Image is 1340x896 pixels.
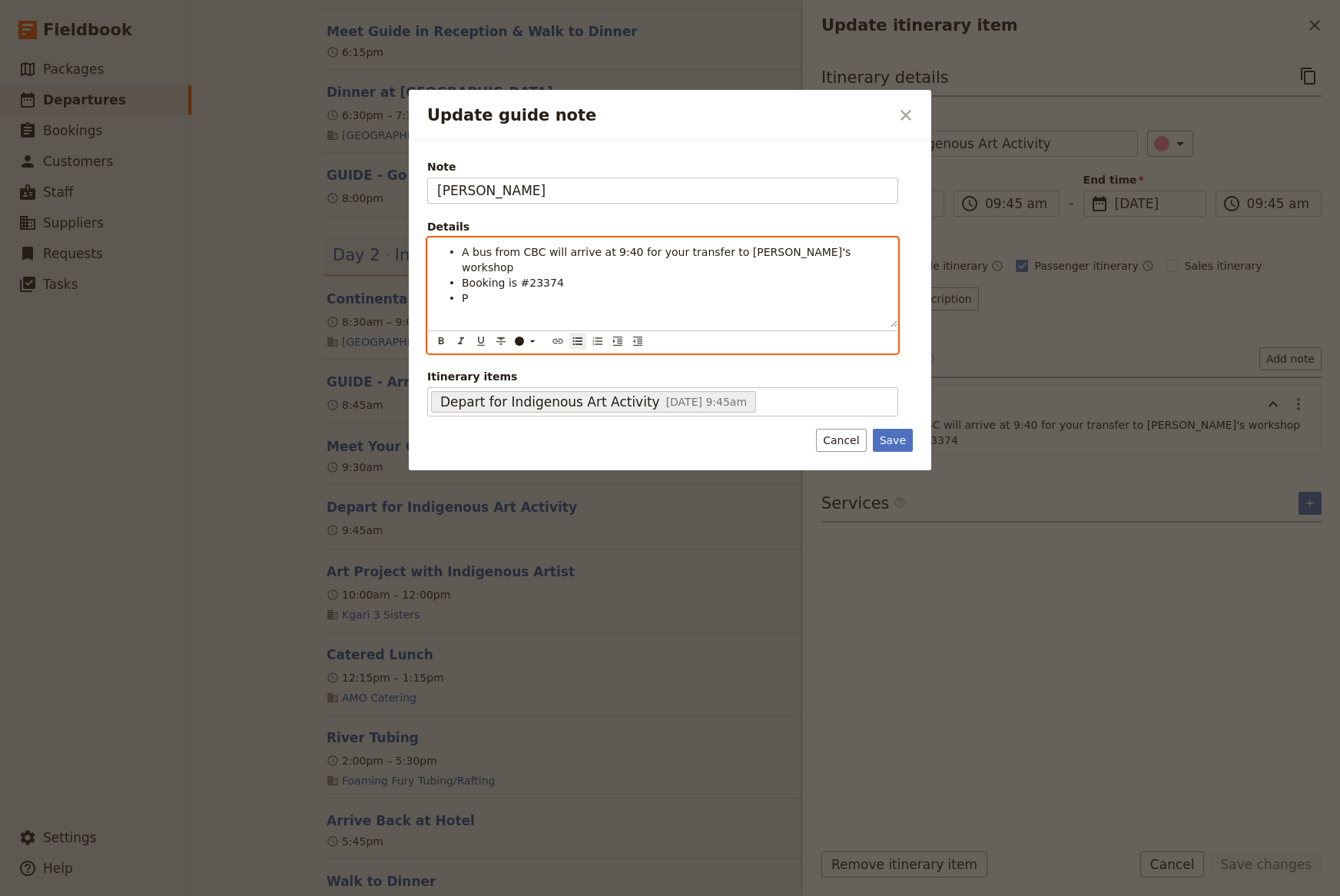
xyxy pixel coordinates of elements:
[609,333,626,350] button: Increase indent
[462,292,468,304] span: P
[453,333,469,350] button: Format italic
[511,333,542,350] button: ​
[427,369,898,384] span: Itinerary items
[427,159,898,174] span: Note
[427,104,890,127] h2: Update guide note
[473,333,489,350] button: Format underline
[873,429,913,452] button: Save
[893,102,919,128] button: Close dialog
[589,333,606,350] button: Numbered list
[549,333,566,350] button: Insert link
[493,333,509,350] button: Format strikethrough
[666,396,747,408] span: [DATE] 9:45am
[569,333,586,350] button: Bulleted list
[440,393,660,411] span: Depart for Indigenous Art Activity
[629,333,646,350] button: Decrease indent
[427,219,898,234] div: Details
[427,178,898,204] input: Note
[816,429,866,452] button: Cancel
[462,246,854,274] span: A bus from CBC will arrive at 9:40 for your transfer to [PERSON_NAME]'s workshop
[462,277,564,289] span: Booking is #23374
[513,335,544,347] div: ​
[433,333,449,350] button: Format bold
